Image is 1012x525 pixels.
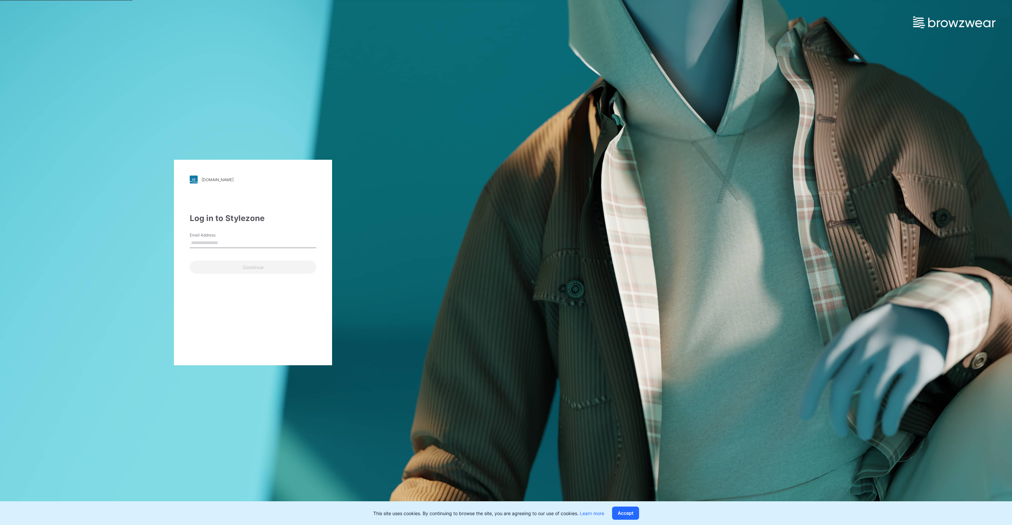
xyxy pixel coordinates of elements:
p: This site uses cookies. By continuing to browse the site, you are agreeing to our use of cookies. [373,510,604,517]
div: [DOMAIN_NAME] [202,177,234,182]
a: [DOMAIN_NAME] [190,176,316,183]
label: Email Address [190,232,236,238]
div: Log in to Stylezone [190,212,316,224]
a: Learn more [580,511,604,516]
button: Accept [612,507,639,520]
img: browzwear-logo.e42bd6dac1945053ebaf764b6aa21510.svg [913,16,996,28]
img: stylezone-logo.562084cfcfab977791bfbf7441f1a819.svg [190,176,198,183]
